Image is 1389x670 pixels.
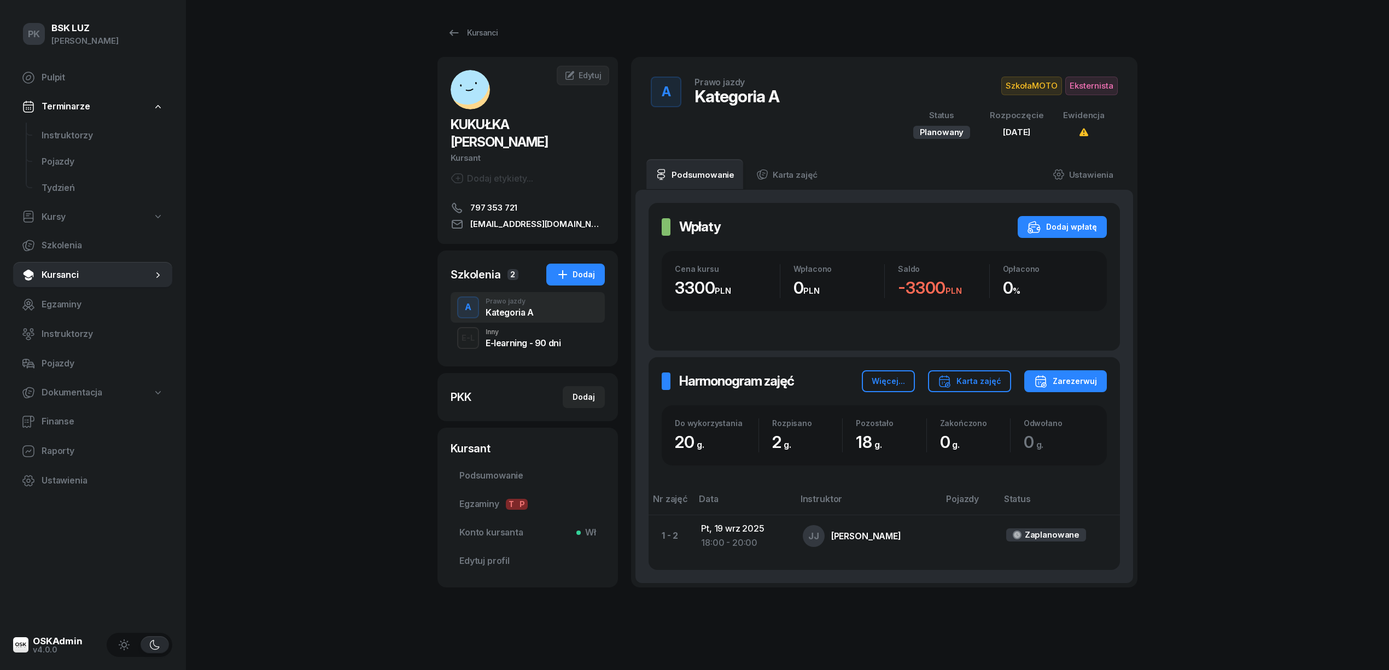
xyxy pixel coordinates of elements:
button: Więcej... [862,370,915,392]
span: [DATE] [1003,127,1030,137]
a: Finanse [13,409,172,435]
div: E-L [457,331,479,345]
a: Pojazdy [13,351,172,377]
button: Dodaj etykiety... [451,172,533,185]
button: Dodaj wpłatę [1018,216,1107,238]
button: Zarezerwuj [1024,370,1107,392]
span: Instruktorzy [42,327,164,341]
small: PLN [715,286,731,296]
a: Edytuj profil [451,548,605,574]
div: Opłacono [1003,264,1094,273]
div: Inny [486,329,561,335]
span: KUKUŁKA [PERSON_NAME] [451,116,548,150]
div: v4.0.0 [33,646,83,654]
div: Status [913,108,971,123]
a: EgzaminyTP [451,491,605,517]
h2: Harmonogram zajęć [679,372,794,390]
div: Do wykorzystania [675,418,758,428]
div: Pozostało [856,418,926,428]
th: Pojazdy [939,492,997,515]
span: 20 [675,432,709,452]
div: E-learning - 90 dni [486,339,561,347]
div: Zarezerwuj [1034,375,1097,388]
a: Kursanci [437,22,507,44]
div: Dodaj [556,268,595,281]
span: P [517,499,528,510]
button: E-L [457,327,479,349]
th: Status [997,492,1120,515]
small: PLN [803,286,820,296]
div: Kategoria A [486,308,534,317]
div: Karta zajęć [938,375,1001,388]
span: Wł [581,526,596,540]
a: Konto kursantaWł [451,520,605,546]
a: Karta zajęć [748,159,826,190]
span: SzkołaMOTO [1001,77,1062,95]
a: Pulpit [13,65,172,91]
div: Kursant [451,151,605,165]
span: Eksternista [1065,77,1118,95]
small: PLN [946,286,962,296]
div: [PERSON_NAME] [51,34,119,48]
div: A [657,81,675,103]
div: [PERSON_NAME] [831,532,901,540]
div: Dodaj wpłatę [1028,220,1097,234]
span: Konto kursanta [459,526,596,540]
span: Dokumentacja [42,386,102,400]
button: A [457,296,479,318]
small: % [1013,286,1020,296]
button: SzkołaMOTOEksternista [1001,77,1118,95]
div: Kategoria A [694,86,779,106]
a: Instruktorzy [33,123,172,149]
span: Edytuj profil [459,554,596,568]
div: Szkolenia [451,267,501,282]
span: 0 [1024,432,1049,452]
a: Kursy [13,205,172,230]
a: [EMAIL_ADDRESS][DOMAIN_NAME] [451,218,605,231]
span: 2 [772,432,797,452]
span: Szkolenia [42,238,164,253]
img: logo-xs@2x.png [13,637,28,652]
div: Planowany [913,126,971,139]
a: Terminarze [13,94,172,119]
span: Finanse [42,415,164,429]
small: g. [697,439,704,450]
th: Data [692,492,794,515]
h2: Wpłaty [679,218,721,236]
span: Pojazdy [42,357,164,371]
a: Podsumowanie [451,463,605,489]
div: 0 [793,278,885,298]
span: T [506,499,517,510]
div: Wpłacono [793,264,885,273]
a: 797 353 721 [451,201,605,214]
div: Prawo jazdy [486,298,534,305]
div: 18:00 - 20:00 [701,536,785,550]
div: Kursanci [447,26,498,39]
a: Szkolenia [13,232,172,259]
div: Więcej... [872,375,905,388]
span: Instruktorzy [42,129,164,143]
span: Tydzień [42,181,164,195]
div: Cena kursu [675,264,780,273]
span: [EMAIL_ADDRESS][DOMAIN_NAME] [470,218,605,231]
div: Prawo jazdy [694,78,745,86]
a: Edytuj [557,66,609,85]
a: Ustawienia [13,468,172,494]
a: Instruktorzy [13,321,172,347]
th: Nr zajęć [649,492,692,515]
div: Ewidencja [1063,108,1105,123]
span: 18 [856,432,887,452]
span: Egzaminy [459,497,596,511]
small: g. [1036,439,1044,450]
button: Dodaj [563,386,605,408]
div: 0 [1003,278,1094,298]
div: 3300 [675,278,780,298]
span: Kursy [42,210,66,224]
div: Zakończono [940,418,1010,428]
span: Kursanci [42,268,153,282]
a: Ustawienia [1044,159,1122,190]
div: PKK [451,389,471,405]
span: Terminarze [42,100,90,114]
small: g. [874,439,882,450]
